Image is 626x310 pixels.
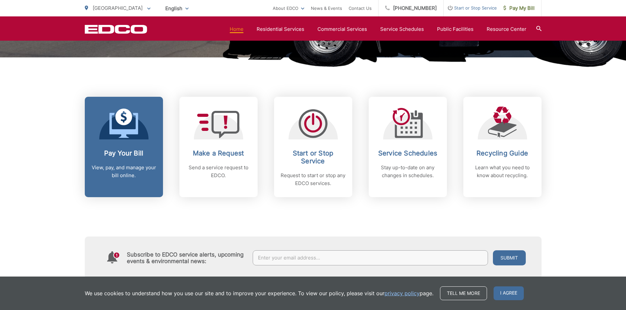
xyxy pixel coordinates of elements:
a: Commercial Services [317,25,367,33]
a: News & Events [311,4,342,12]
input: Enter your email address... [253,250,488,265]
a: About EDCO [273,4,304,12]
p: We use cookies to understand how you use our site and to improve your experience. To view our pol... [85,289,433,297]
a: Residential Services [257,25,304,33]
span: Pay My Bill [503,4,535,12]
h2: Service Schedules [375,149,440,157]
a: Service Schedules [380,25,424,33]
a: Public Facilities [437,25,474,33]
a: privacy policy [384,289,420,297]
a: Make a Request Send a service request to EDCO. [179,97,258,197]
h2: Pay Your Bill [91,149,156,157]
span: I agree [494,286,524,300]
a: EDCD logo. Return to the homepage. [85,25,147,34]
h2: Recycling Guide [470,149,535,157]
p: Stay up-to-date on any changes in schedules. [375,164,440,179]
p: Request to start or stop any EDCO services. [281,172,346,187]
p: Learn what you need to know about recycling. [470,164,535,179]
span: [GEOGRAPHIC_DATA] [93,5,143,11]
h2: Make a Request [186,149,251,157]
a: Contact Us [349,4,372,12]
h2: Start or Stop Service [281,149,346,165]
a: Resource Center [487,25,526,33]
a: Service Schedules Stay up-to-date on any changes in schedules. [369,97,447,197]
h4: Subscribe to EDCO service alerts, upcoming events & environmental news: [127,251,246,264]
a: Pay Your Bill View, pay, and manage your bill online. [85,97,163,197]
p: View, pay, and manage your bill online. [91,164,156,179]
span: English [160,3,194,14]
a: Tell me more [440,286,487,300]
a: Home [230,25,243,33]
button: Submit [493,250,526,265]
p: Send a service request to EDCO. [186,164,251,179]
a: Recycling Guide Learn what you need to know about recycling. [463,97,542,197]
